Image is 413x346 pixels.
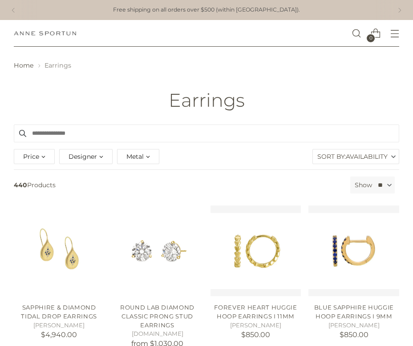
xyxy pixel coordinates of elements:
span: Designer [69,152,97,161]
label: Show [355,181,372,190]
span: Products [10,177,347,193]
h5: [DOMAIN_NAME] [112,330,203,338]
a: Sapphire & Diamond Tidal Drop Earrings [14,205,105,296]
a: Forever Heart Huggie Hoop Earrings I 11mm [214,304,297,320]
a: Round Lab Diamond Classic Prong Stud Earrings [120,304,194,328]
span: 0 [367,34,375,42]
p: Free shipping on all orders over $500 (within [GEOGRAPHIC_DATA]). [113,6,300,14]
b: 440 [14,181,27,189]
span: Earrings [45,61,71,69]
span: Price [23,152,39,161]
span: $4,940.00 [41,330,77,339]
h5: [PERSON_NAME] [211,321,301,330]
a: Forever Heart Huggie Hoop Earrings I 11mm [211,205,301,296]
a: Blue Sapphire Huggie Hoop Earrings I 9mm [314,304,394,320]
h5: [PERSON_NAME] [308,321,399,330]
a: Open cart modal [366,24,385,43]
span: $850.00 [241,330,270,339]
h5: [PERSON_NAME] [14,321,105,330]
label: Sort By:Availability [313,149,399,164]
h1: Earrings [169,90,245,111]
input: Search products [14,125,400,142]
button: Open menu modal [385,24,404,43]
span: $850.00 [340,330,368,339]
nav: breadcrumbs [14,61,400,70]
a: Sapphire & Diamond Tidal Drop Earrings [21,304,97,320]
span: Metal [126,152,144,161]
a: Anne Sportun Fine Jewellery [14,31,76,36]
span: Availability [346,149,388,164]
a: Blue Sapphire Huggie Hoop Earrings I 9mm [308,205,399,296]
a: Round Lab Diamond Classic Prong Stud Earrings [112,205,203,296]
a: Open search modal [347,24,365,43]
a: Home [14,61,34,69]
